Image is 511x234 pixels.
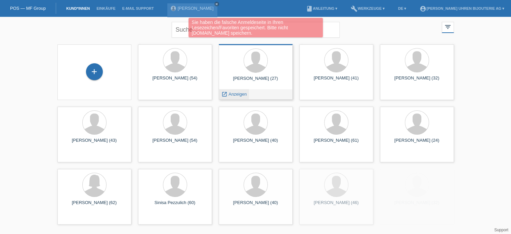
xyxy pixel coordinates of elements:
div: [PERSON_NAME] (54) [143,138,207,148]
a: launch Anzeigen [221,92,247,97]
div: [PERSON_NAME] (43) [63,138,126,148]
div: Sie haben die falsche Anmeldeseite in Ihren Lesezeichen/Favoriten gespeichert. Bitte nicht [DOMAI... [188,18,323,37]
div: Kund*in hinzufügen [86,66,102,77]
div: [PERSON_NAME] (40) [224,200,287,211]
i: build [351,5,357,12]
a: [PERSON_NAME] [178,6,214,11]
span: Anzeigen [228,92,247,97]
a: Einkäufe [93,6,119,10]
a: close [214,2,219,6]
div: Sinisa Pezzulich (60) [143,200,207,211]
div: [PERSON_NAME] (41) [305,75,368,86]
i: filter_list [444,23,452,31]
a: Support [494,228,508,232]
a: POS — MF Group [10,6,46,11]
i: account_circle [420,5,426,12]
a: DE ▾ [395,6,410,10]
a: buildWerkzeuge ▾ [347,6,388,10]
a: E-Mail Support [119,6,157,10]
a: bookAnleitung ▾ [303,6,341,10]
a: account_circle[PERSON_NAME] Uhren Bijouterie AG ▾ [416,6,508,10]
div: [PERSON_NAME] (27) [224,76,287,87]
div: [PERSON_NAME] (32) [385,75,449,86]
div: [PERSON_NAME] (61) [305,138,368,148]
i: book [306,5,313,12]
div: [PERSON_NAME] (46) [305,200,368,211]
div: [PERSON_NAME] (54) [143,75,207,86]
i: launch [221,91,227,97]
div: [PERSON_NAME] (32) [385,200,449,211]
div: [PERSON_NAME] (40) [224,138,287,148]
div: [PERSON_NAME] (62) [63,200,126,211]
div: [PERSON_NAME] (24) [385,138,449,148]
a: Kund*innen [63,6,93,10]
